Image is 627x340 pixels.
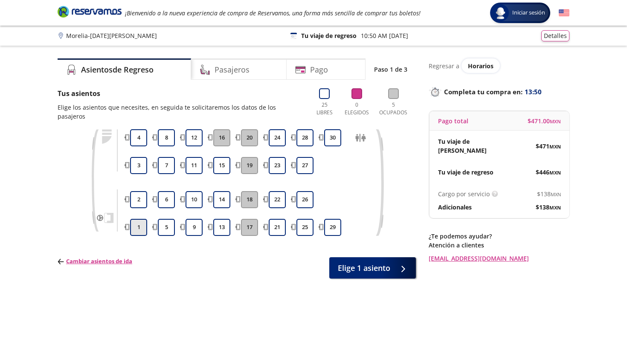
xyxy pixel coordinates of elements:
[528,116,561,125] span: $ 471.00
[158,129,175,146] button: 8
[158,157,175,174] button: 7
[296,191,313,208] button: 26
[241,129,258,146] button: 20
[269,157,286,174] button: 23
[429,254,569,263] a: [EMAIL_ADDRESS][DOMAIN_NAME]
[58,257,132,266] p: Cambiar asientos de ida
[537,189,561,198] span: $ 138
[296,219,313,236] button: 25
[374,65,407,74] p: Paso 1 de 3
[324,219,341,236] button: 29
[329,257,416,279] button: Elige 1 asiento
[158,191,175,208] button: 6
[158,219,175,236] button: 5
[130,157,147,174] button: 3
[213,219,230,236] button: 13
[549,204,561,211] small: MXN
[213,157,230,174] button: 15
[438,168,493,177] p: Tu viaje de regreso
[541,30,569,41] button: Detalles
[438,203,472,212] p: Adicionales
[241,157,258,174] button: 19
[509,9,549,17] span: Iniciar sesión
[58,88,304,99] p: Tus asientos
[186,157,203,174] button: 11
[269,219,286,236] button: 21
[313,101,336,116] p: 25 Libres
[429,86,569,98] p: Completa tu compra en :
[213,191,230,208] button: 14
[324,129,341,146] button: 30
[429,61,459,70] p: Regresar a
[301,31,357,40] p: Tu viaje de regreso
[536,203,561,212] span: $ 138
[269,129,286,146] button: 24
[130,129,147,146] button: 4
[215,64,250,76] h4: Pasajeros
[551,191,561,198] small: MXN
[468,62,493,70] span: Horarios
[186,129,203,146] button: 12
[213,129,230,146] button: 16
[559,8,569,18] button: English
[66,31,157,40] p: Morelia - [DATE][PERSON_NAME]
[343,101,371,116] p: 0 Elegidos
[130,191,147,208] button: 2
[549,169,561,176] small: MXN
[377,101,409,116] p: 5 Ocupados
[58,5,122,18] i: Brand Logo
[536,168,561,177] span: $ 446
[338,262,390,274] span: Elige 1 asiento
[361,31,408,40] p: 10:50 AM [DATE]
[438,137,499,155] p: Tu viaje de [PERSON_NAME]
[438,116,468,125] p: Pago total
[125,9,421,17] em: ¡Bienvenido a la nueva experiencia de compra de Reservamos, una forma más sencilla de comprar tus...
[58,5,122,20] a: Brand Logo
[549,143,561,150] small: MXN
[296,129,313,146] button: 28
[429,241,569,250] p: Atención a clientes
[310,64,328,76] h4: Pago
[429,232,569,241] p: ¿Te podemos ayudar?
[186,219,203,236] button: 9
[241,191,258,208] button: 18
[241,219,258,236] button: 17
[429,58,569,73] div: Regresar a ver horarios
[269,191,286,208] button: 22
[186,191,203,208] button: 10
[536,142,561,151] span: $ 471
[525,87,542,97] span: 13:50
[81,64,154,76] h4: Asientos de Regreso
[550,118,561,125] small: MXN
[130,219,147,236] button: 1
[58,103,304,121] p: Elige los asientos que necesites, en seguida te solicitaremos los datos de los pasajeros
[438,189,490,198] p: Cargo por servicio
[296,157,313,174] button: 27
